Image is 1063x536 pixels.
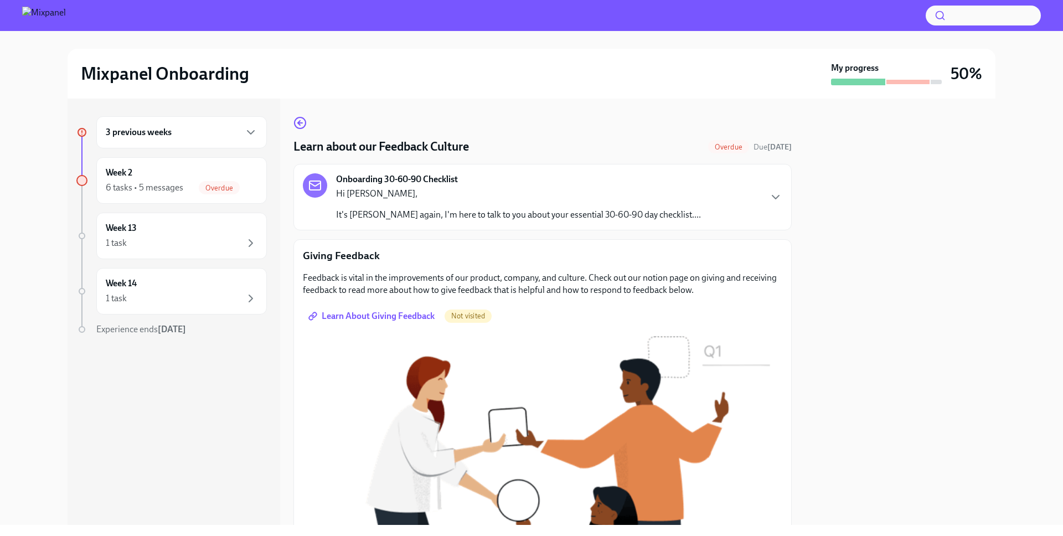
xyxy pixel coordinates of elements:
strong: My progress [831,62,879,74]
h2: Mixpanel Onboarding [81,63,249,85]
p: Hi [PERSON_NAME], [336,188,701,200]
span: Experience ends [96,324,186,334]
img: Mixpanel [22,7,66,24]
div: 6 tasks • 5 messages [106,182,183,194]
h6: Week 14 [106,277,137,290]
strong: [DATE] [158,324,186,334]
h4: Learn about our Feedback Culture [293,138,469,155]
strong: [DATE] [767,142,792,152]
p: Giving Feedback [303,249,782,263]
span: Due [754,142,792,152]
div: 1 task [106,237,127,249]
h3: 50% [951,64,982,84]
h6: Week 13 [106,222,137,234]
div: 3 previous weeks [96,116,267,148]
a: Learn About Giving Feedback [303,305,442,327]
span: Not visited [445,312,492,320]
span: August 16th, 2025 10:00 [754,142,792,152]
p: Feedback is vital in the improvements of our product, company, and culture. Check out our notion ... [303,272,782,296]
div: 1 task [106,292,127,305]
span: Overdue [708,143,749,151]
h6: Week 2 [106,167,132,179]
strong: Onboarding 30-60-90 Checklist [336,173,458,185]
a: Week 141 task [76,268,267,315]
span: Learn About Giving Feedback [311,311,435,322]
h6: 3 previous weeks [106,126,172,138]
span: Overdue [199,184,240,192]
a: Week 131 task [76,213,267,259]
p: It's [PERSON_NAME] again, I'm here to talk to you about your essential 30-60-90 day checklist.... [336,209,701,221]
a: Week 26 tasks • 5 messagesOverdue [76,157,267,204]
